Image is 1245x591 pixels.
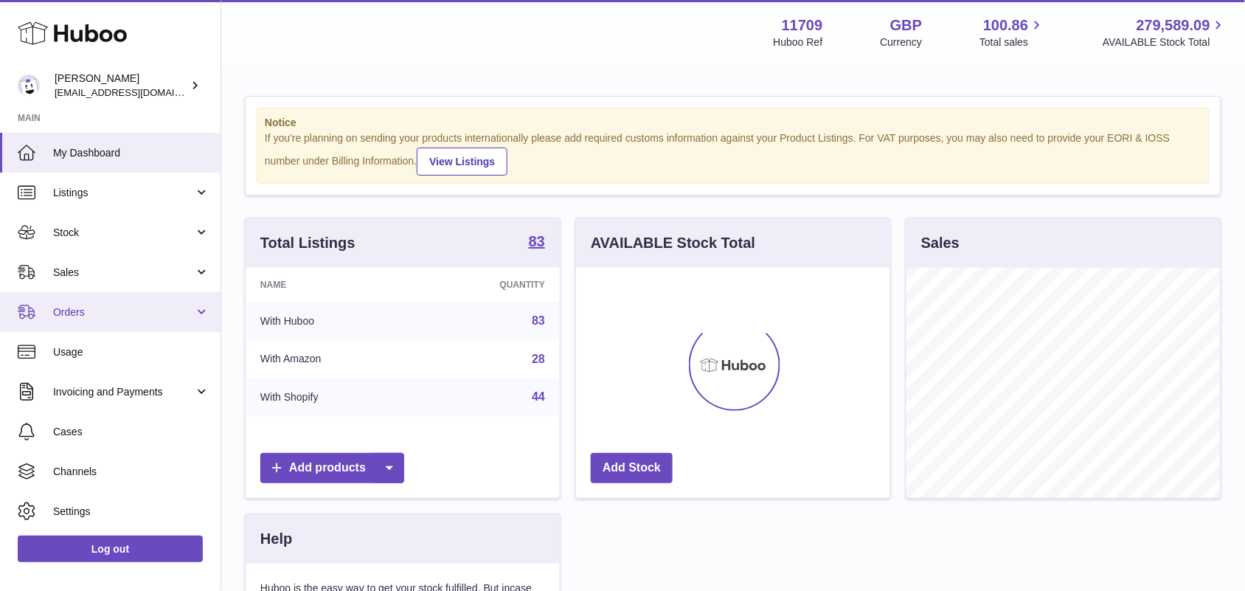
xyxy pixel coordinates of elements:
[1103,15,1227,49] a: 279,589.09 AVAILABLE Stock Total
[260,233,356,253] h3: Total Listings
[260,453,404,483] a: Add products
[246,302,417,340] td: With Huboo
[55,72,187,100] div: [PERSON_NAME]
[53,266,194,280] span: Sales
[53,186,194,200] span: Listings
[53,345,209,359] span: Usage
[246,268,417,302] th: Name
[881,35,923,49] div: Currency
[591,453,673,483] a: Add Stock
[53,425,209,439] span: Cases
[529,234,545,249] strong: 83
[53,305,194,319] span: Orders
[532,353,545,365] a: 28
[53,226,194,240] span: Stock
[979,15,1045,49] a: 100.86 Total sales
[53,146,209,160] span: My Dashboard
[774,35,823,49] div: Huboo Ref
[53,465,209,479] span: Channels
[55,86,217,98] span: [EMAIL_ADDRESS][DOMAIN_NAME]
[1137,15,1210,35] span: 279,589.09
[591,233,755,253] h3: AVAILABLE Stock Total
[921,233,960,253] h3: Sales
[890,15,922,35] strong: GBP
[532,314,545,327] a: 83
[265,116,1201,130] strong: Notice
[782,15,823,35] strong: 11709
[1103,35,1227,49] span: AVAILABLE Stock Total
[53,385,194,399] span: Invoicing and Payments
[983,15,1028,35] span: 100.86
[53,505,209,519] span: Settings
[246,340,417,379] td: With Amazon
[417,148,507,176] a: View Listings
[265,131,1201,176] div: If you're planning on sending your products internationally please add required customs informati...
[529,234,545,252] a: 83
[979,35,1045,49] span: Total sales
[18,536,203,562] a: Log out
[260,529,292,549] h3: Help
[18,75,40,97] img: admin@talkingpointcards.com
[246,378,417,416] td: With Shopify
[532,390,545,403] a: 44
[417,268,560,302] th: Quantity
